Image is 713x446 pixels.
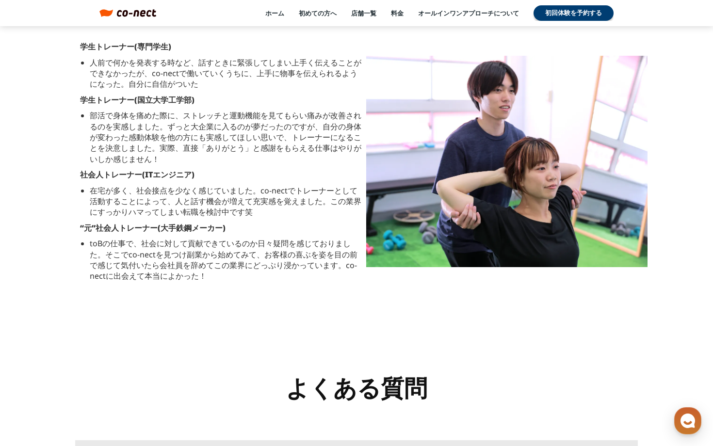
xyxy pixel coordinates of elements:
a: 初めての方へ [299,9,337,17]
a: 初回体験を予約する [534,5,614,21]
a: 設定 [125,307,186,332]
strong: 社会人トレーナー(ITエンジニア) [80,169,194,180]
a: チャット [64,307,125,332]
strong: “元”社会人トレーナー(大手鉄鋼メーカー) [80,223,226,233]
a: オールインワンアプローチについて [418,9,519,17]
p: 在宅が多く、社会接点を少なく感じていました。co-nectでトレーナーとして活動することによって、人と話す機会が増えて充実感を覚えました。この業界にすっかりハマってしまい転職を検討中です笑 [90,185,361,218]
p: 部活で身体を痛めた際に、ストレッチと運動機能を見てもらい痛みが改善されるのを実感しました。ずっと大企業に入るのが夢だったのですが、自分の身体が変わった感動体験を他の方にも実感してほしい思いで、ト... [90,110,361,164]
h2: よくある質問 [286,374,427,402]
span: チャット [83,322,106,330]
span: 設定 [150,322,162,330]
a: ホーム [265,9,284,17]
p: toBの仕事で、社会に対して貢献できているのか日々疑問を感じておりました。そこでco-nectを見つけ副業から始めてみて、お客様の喜ぶを姿を目の前で感じて気付いたら会社員を辞めてこの業界にどっぷ... [90,238,361,282]
strong: 学生トレーナー(専門学生) [80,41,171,52]
strong: 学生トレーナー(国立大学工学部) [80,95,194,105]
p: 人前で何かを発表する時など、話すときに緊張してしまい上手く伝えることができなかったが、co-nectで働いていくうちに、上手に物事を伝えられるようになった。自分に自信がついた [90,57,361,90]
a: 店舗一覧 [351,9,376,17]
span: ホーム [25,322,42,330]
a: ホーム [3,307,64,332]
a: 料金 [391,9,404,17]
